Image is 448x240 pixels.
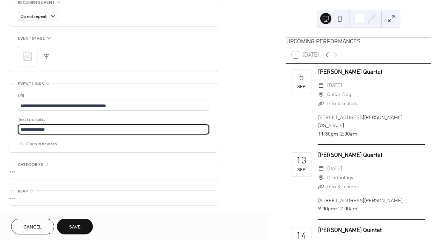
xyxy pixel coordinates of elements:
div: ​ [318,81,324,90]
a: [PERSON_NAME] Quartet [318,68,382,76]
span: Event image [18,35,45,42]
span: [DATE] [327,81,342,90]
div: [STREET_ADDRESS][PERSON_NAME] 9:00pm-12:00am [318,197,425,213]
div: ​ [318,164,324,173]
a: Cellar Dog [327,90,351,99]
div: Sep [297,85,306,89]
div: Sep [297,168,306,173]
div: ​ [318,182,324,191]
div: ; [18,47,37,66]
a: [PERSON_NAME] Quintet [318,227,382,234]
div: ••• [9,191,218,205]
span: Categories [18,161,43,168]
span: RSVP [18,188,28,195]
button: Cancel [11,219,54,234]
a: Info & tickets [327,101,358,107]
button: Save [57,219,93,234]
a: Info & tickets [327,184,358,190]
a: [PERSON_NAME] Quartet [318,152,382,159]
div: 13 [296,157,307,166]
div: 5 [299,73,304,83]
div: ​ [318,90,324,99]
span: Cancel [23,224,42,231]
span: Open in new tab [26,140,57,148]
div: ••• [9,164,218,179]
span: Event links [18,80,44,88]
div: UPCOMING PERFORMANCES [286,37,431,46]
a: Ornithology [327,173,353,182]
span: Do not repeat [21,13,47,21]
div: ​ [318,173,324,182]
div: Text to display [18,116,208,123]
div: URL [18,92,208,100]
span: [DATE] [327,164,342,173]
span: Save [69,224,81,231]
div: ​ [318,99,324,108]
div: [STREET_ADDRESS][PERSON_NAME][US_STATE] 11:30pm-2:00am [318,114,425,138]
